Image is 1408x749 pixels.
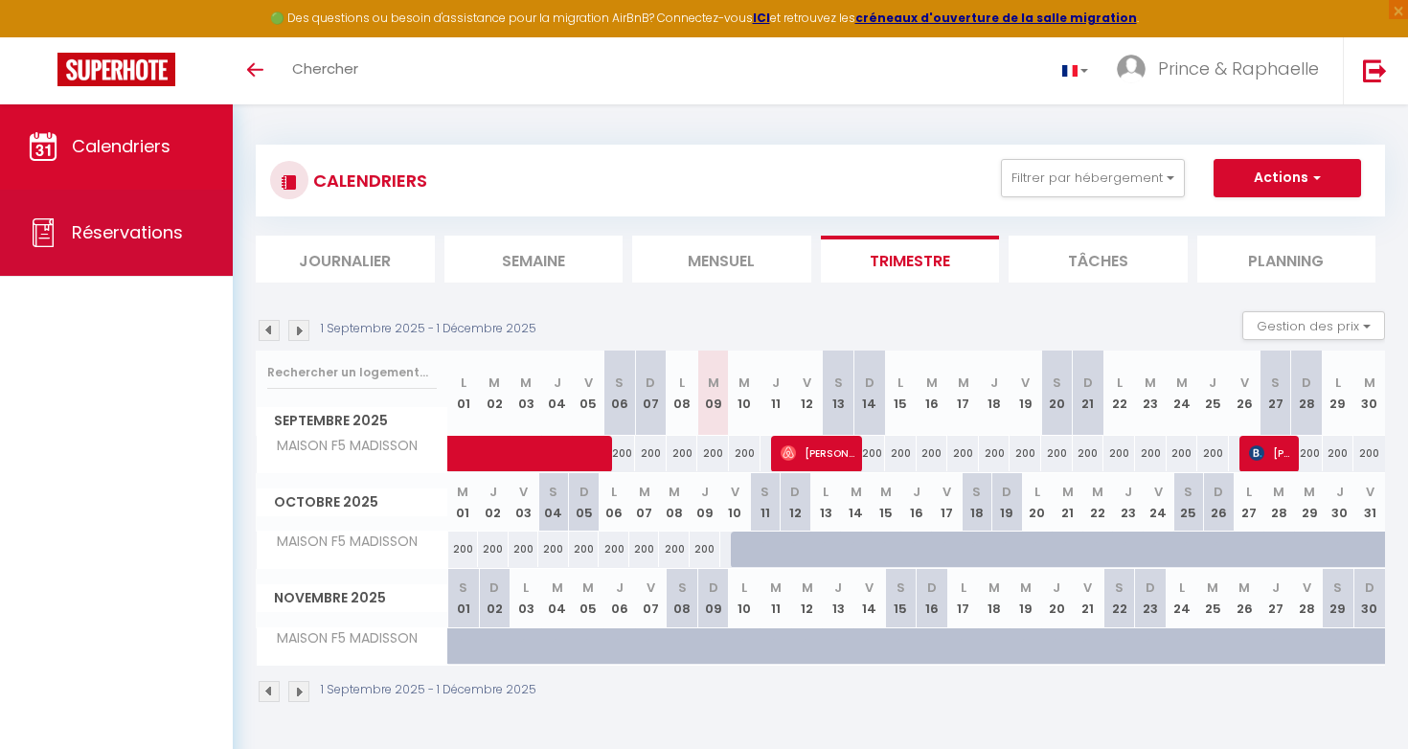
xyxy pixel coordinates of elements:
th: 14 [853,569,885,627]
th: 29 [1294,473,1325,532]
th: 06 [604,569,636,627]
img: Super Booking [57,53,175,86]
span: Septembre 2025 [257,407,447,435]
li: Mensuel [632,236,811,283]
abbr: L [1246,483,1252,501]
abbr: D [790,483,800,501]
button: Filtrer par hébergement [1001,159,1185,197]
abbr: S [678,579,687,597]
img: ... [1117,55,1146,83]
abbr: M [708,374,719,392]
span: Octobre 2025 [257,488,447,516]
abbr: V [647,579,655,597]
p: 1 Septembre 2025 - 1 Décembre 2025 [321,681,536,699]
abbr: M [770,579,782,597]
div: 200 [1041,436,1073,471]
button: Actions [1214,159,1361,197]
strong: créneaux d'ouverture de la salle migration [855,10,1137,26]
th: 15 [871,473,901,532]
abbr: L [741,579,747,597]
th: 07 [635,351,667,436]
th: 28 [1291,569,1323,627]
th: 06 [604,351,636,436]
th: 01 [448,569,480,627]
abbr: V [1083,579,1092,597]
span: MAISON F5 MADISSON [260,436,422,457]
abbr: V [584,374,593,392]
th: 09 [697,351,729,436]
abbr: L [611,483,617,501]
th: 23 [1113,473,1144,532]
abbr: M [1273,483,1284,501]
th: 24 [1167,351,1198,436]
th: 09 [697,569,729,627]
span: MAISON F5 MADISSON [260,532,422,553]
abbr: S [459,579,467,597]
th: 17 [932,473,963,532]
abbr: M [1176,374,1188,392]
abbr: J [489,483,497,501]
th: 28 [1291,351,1323,436]
abbr: V [1366,483,1374,501]
th: 05 [573,569,604,627]
abbr: V [1021,374,1030,392]
abbr: L [1179,579,1185,597]
th: 20 [1022,473,1053,532]
th: 23 [1135,569,1167,627]
th: 15 [885,351,917,436]
abbr: M [1145,374,1156,392]
th: 28 [1264,473,1295,532]
li: Tâches [1009,236,1188,283]
abbr: J [701,483,709,501]
abbr: M [738,374,750,392]
th: 27 [1260,569,1291,627]
abbr: S [1053,374,1061,392]
abbr: M [926,374,938,392]
th: 26 [1229,351,1260,436]
abbr: M [1364,374,1375,392]
abbr: V [519,483,528,501]
th: 02 [479,569,511,627]
th: 08 [667,351,698,436]
div: 200 [1323,436,1354,471]
th: 10 [729,569,761,627]
th: 22 [1103,351,1135,436]
div: 200 [853,436,885,471]
abbr: L [823,483,829,501]
th: 25 [1197,351,1229,436]
th: 26 [1229,569,1260,627]
abbr: S [549,483,557,501]
abbr: S [1184,483,1192,501]
div: 200 [917,436,948,471]
abbr: S [1333,579,1342,597]
th: 04 [541,351,573,436]
abbr: L [523,579,529,597]
th: 12 [781,473,811,532]
th: 03 [511,569,542,627]
abbr: M [552,579,563,597]
abbr: V [1303,579,1311,597]
abbr: J [772,374,780,392]
abbr: J [913,483,920,501]
th: 06 [599,473,629,532]
th: 19 [1010,351,1041,436]
span: MAISON F5 MADISSON [260,628,422,649]
abbr: D [709,579,718,597]
div: 200 [1167,436,1198,471]
th: 12 [791,351,823,436]
div: 200 [1353,436,1385,471]
li: Planning [1197,236,1376,283]
th: 05 [573,351,604,436]
abbr: D [927,579,937,597]
th: 14 [853,351,885,436]
abbr: J [1272,579,1280,597]
th: 02 [478,473,509,532]
img: logout [1363,58,1387,82]
th: 30 [1353,351,1385,436]
div: 200 [629,532,660,567]
th: 01 [448,351,480,436]
abbr: J [554,374,561,392]
abbr: M [1062,483,1074,501]
abbr: D [646,374,655,392]
span: Chercher [292,58,358,79]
